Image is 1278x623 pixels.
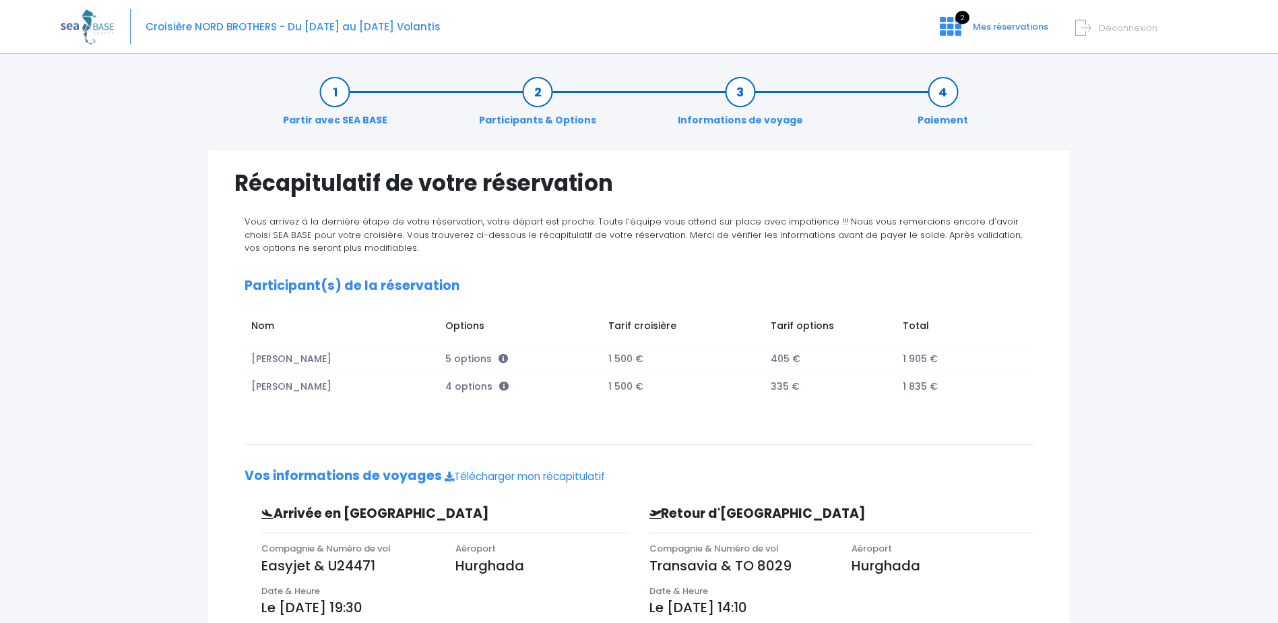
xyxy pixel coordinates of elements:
[639,506,942,522] h3: Retour d'[GEOGRAPHIC_DATA]
[897,312,1021,345] td: Total
[455,542,496,555] span: Aéroport
[499,380,509,393] span: <p style='text-align:left; padding : 10px; padding-bottom:0; margin-bottom:10px'> - Pack matériel...
[649,585,708,597] span: Date & Heure
[649,556,831,576] p: Transavia & TO 8029
[245,345,439,374] td: [PERSON_NAME]
[455,556,629,576] p: Hurghada
[251,506,542,522] h3: Arrivée en [GEOGRAPHIC_DATA]
[261,556,435,576] p: Easyjet & U24471
[602,345,765,374] td: 1 500 €
[897,345,1021,374] td: 1 905 €
[499,352,508,365] span: <p style='text-align:left; padding : 10px; padding-bottom:0; margin-bottom:10px'> - 2ème Pont sup...
[852,542,892,555] span: Aéroport
[671,85,810,127] a: Informations de voyage
[261,542,391,555] span: Compagnie & Numéro de vol
[649,597,1034,618] p: Le [DATE] 14:10
[245,469,1033,484] h2: Vos informations de voyages
[245,278,1033,294] h2: Participant(s) de la réservation
[245,373,439,400] td: [PERSON_NAME]
[445,469,605,483] a: Télécharger mon récapitulatif
[439,312,602,345] td: Options
[245,312,439,345] td: Nom
[234,170,1044,196] h1: Récapitulatif de votre réservation
[146,20,441,34] span: Croisière NORD BROTHERS - Du [DATE] au [DATE] Volantis
[765,345,897,374] td: 405 €
[602,312,765,345] td: Tarif croisière
[245,215,1022,254] span: Vous arrivez à la dernière étape de votre réservation, votre départ est proche. Toute l’équipe vo...
[765,373,897,400] td: 335 €
[261,585,320,597] span: Date & Heure
[445,352,508,365] span: 5 options
[929,25,1056,38] a: 2 Mes réservations
[911,85,975,127] a: Paiement
[852,556,1033,576] p: Hurghada
[765,312,897,345] td: Tarif options
[602,373,765,400] td: 1 500 €
[261,597,629,618] p: Le [DATE] 19:30
[276,85,394,127] a: Partir avec SEA BASE
[445,380,509,393] span: 4 options
[897,373,1021,400] td: 1 835 €
[472,85,603,127] a: Participants & Options
[955,11,969,24] span: 2
[1099,22,1157,34] span: Déconnexion
[649,542,779,555] span: Compagnie & Numéro de vol
[973,20,1048,33] span: Mes réservations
